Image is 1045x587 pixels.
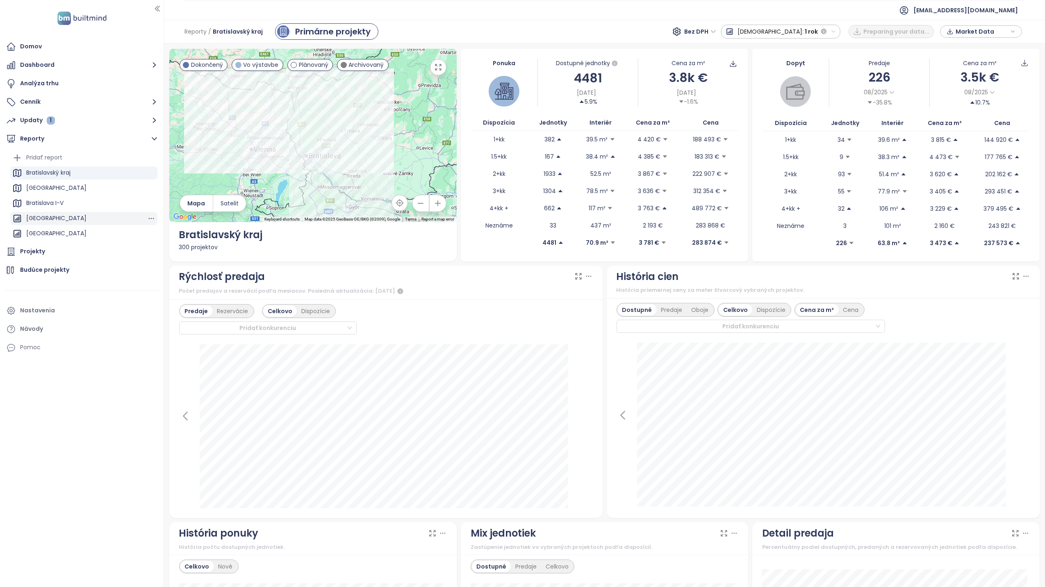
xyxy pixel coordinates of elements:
p: 3 405 € [930,187,952,196]
div: Cena za m² [796,304,839,316]
div: -1.6% [678,97,699,106]
div: 1 [47,116,55,125]
div: Nové [214,561,237,572]
div: Primárne projekty [295,25,371,38]
p: 34 [838,135,845,144]
span: caret-down [722,188,728,194]
p: 382 [544,135,555,144]
div: [GEOGRAPHIC_DATA] [26,213,87,223]
span: caret-up [556,205,562,211]
div: Dopyt [762,59,829,68]
div: Cena za m² [963,59,997,68]
p: 283 868 € [696,221,725,230]
div: Budúce projekty [20,265,69,275]
div: Celkovo [719,304,752,316]
th: Cena za m² [915,115,975,131]
div: [GEOGRAPHIC_DATA] [26,228,87,239]
div: Dispozície [297,305,335,317]
div: Updaty [20,115,55,125]
span: [EMAIL_ADDRESS][DOMAIN_NAME] [913,0,1018,20]
span: caret-down [721,154,727,159]
p: 70.9 m² [586,238,608,247]
div: Domov [20,41,42,52]
p: 1933 [544,169,556,178]
span: caret-down [847,137,852,143]
span: caret-up [1015,240,1021,246]
div: Pridať report [26,152,62,163]
span: caret-down [847,171,852,177]
span: 1 rok [805,24,818,39]
span: Bratislavský kraj [213,24,263,39]
span: caret-up [1015,206,1021,212]
span: caret-up [558,188,563,194]
div: Mix jednotiek [471,526,536,541]
span: Vo výstavbe [244,60,279,69]
span: Reporty [184,24,207,39]
p: 38.3 m² [879,152,900,162]
span: caret-down [723,171,729,177]
span: caret-down [902,189,908,194]
div: [GEOGRAPHIC_DATA] [26,183,87,193]
p: 312 354 € [693,187,720,196]
span: caret-up [1014,171,1020,177]
p: 4 420 € [637,135,661,144]
div: [GEOGRAPHIC_DATA] [10,227,157,240]
div: Projekty [20,246,45,257]
th: Cena [683,115,738,131]
div: Ponuka [471,59,537,68]
div: Pomoc [20,342,41,353]
p: 167 [545,152,554,161]
th: Jednotky [819,115,871,131]
div: [GEOGRAPHIC_DATA] [10,182,157,195]
span: Dokončený [191,60,223,69]
span: caret-up [900,206,906,212]
div: 10.7% [970,98,990,107]
p: 3 781 € [639,238,659,247]
img: Google [171,212,198,222]
a: Budúce projekty [4,262,159,278]
p: 2 193 € [643,221,663,230]
div: Oboje [687,304,713,316]
p: 3 229 € [930,204,952,213]
span: Map data ©2025 GeoBasis-DE/BKG (©2009), Google [305,217,400,221]
p: 3 620 € [930,170,952,179]
span: caret-down [846,189,852,194]
div: Bratislavský kraj [10,166,157,180]
div: Detail predaja [762,526,834,541]
p: 93 [838,170,845,179]
div: 226 [829,68,929,87]
span: Bez DPH [685,25,716,38]
img: wallet [786,82,805,101]
td: 3+kk [762,183,819,200]
div: História počtu dostupných jednotiek. [179,543,447,551]
span: caret-up [954,240,960,246]
th: Interiér [579,115,623,131]
span: Satelit [221,199,239,208]
div: Dostupné [472,561,511,572]
div: Analýza trhu [20,78,59,89]
td: 1.5+kk [762,148,819,166]
div: Bratislava I-V [26,198,64,208]
div: História priemernej ceny za meter štvorcový vybraných projektov. [617,286,1030,294]
div: [GEOGRAPHIC_DATA] [10,212,157,225]
p: 4 385 € [638,152,660,161]
span: caret-up [662,205,667,211]
span: caret-down [663,137,668,142]
img: logo [55,10,109,27]
button: Dashboard [4,57,159,73]
a: Návody [4,321,159,337]
span: caret-up [1014,154,1020,160]
div: Predaje [511,561,541,572]
span: caret-down [610,137,615,142]
p: 78.5 m² [586,187,608,196]
p: 51.4 m² [879,170,899,179]
span: caret-down [723,137,729,142]
a: Report a map error [421,217,454,221]
div: Pridať report [10,151,157,164]
span: / [208,24,211,39]
p: 188 493 € [693,135,721,144]
td: 1+kk [471,131,528,148]
span: caret-down [724,205,729,211]
span: Market Data [956,25,1009,38]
